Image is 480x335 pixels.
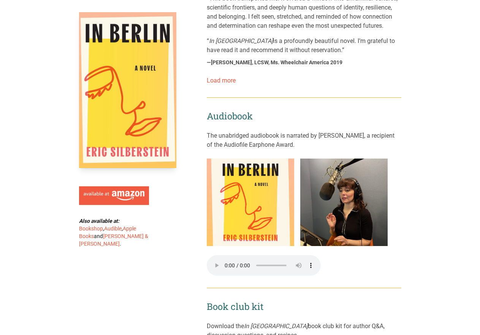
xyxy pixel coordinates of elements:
[207,77,236,84] a: Load more
[207,131,401,149] p: The unabridged audiobook is narrated by [PERSON_NAME], a recipient of the Audiofile Earphone Award.
[207,300,401,313] h2: Book club kit
[104,225,122,232] a: Audible
[207,37,401,55] p: “ is a profoundly beautiful novel. I’m grateful to have read it and recommend it without reservat...
[79,218,119,224] b: Also available at:
[79,183,149,205] a: Available at Amazon
[207,59,342,66] cite: —[PERSON_NAME], LCSW, Ms. Wheelchair America 2019
[244,322,308,330] em: In [GEOGRAPHIC_DATA]
[79,225,103,232] a: Bookshop
[79,12,176,168] img: Cover of In Berlin
[300,159,388,246] img: Helen Laser
[79,217,152,248] div: , , and .
[209,37,273,44] i: In [GEOGRAPHIC_DATA]
[207,110,401,122] h2: Audiobook
[207,159,294,246] img: In Berlin Audiobook Cover
[79,233,148,247] a: [PERSON_NAME] & [PERSON_NAME]
[84,191,144,201] img: Available at Amazon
